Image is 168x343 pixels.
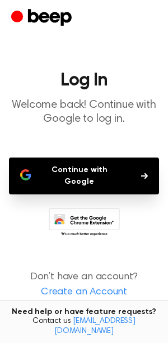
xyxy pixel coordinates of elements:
[11,7,74,29] a: Beep
[11,285,157,300] a: Create an Account
[9,158,159,194] button: Continue with Google
[54,317,136,335] a: [EMAIL_ADDRESS][DOMAIN_NAME]
[7,317,161,336] span: Contact us
[9,270,159,300] p: Don’t have an account?
[9,98,159,126] p: Welcome back! Continue with Google to log in.
[9,72,159,89] h1: Log In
